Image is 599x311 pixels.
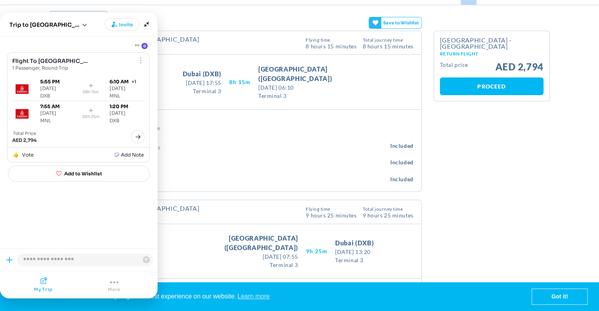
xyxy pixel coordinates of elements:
span: 9 hours 25 Minutes [362,212,413,218]
p: Max weight 30 kg [67,177,391,183]
span: [GEOGRAPHIC_DATA] ([GEOGRAPHIC_DATA]) [183,234,298,252]
span: This website uses cookies to ensure you get the best experience on our website. [11,291,532,302]
span: [GEOGRAPHIC_DATA] ([GEOGRAPHIC_DATA]) [258,64,374,83]
span: Dubai (DXB) [335,238,374,248]
a: learn more about cookies [236,291,271,302]
span: [DATE] 17:55 [183,79,221,87]
a: dismiss cookie message [532,289,587,305]
span: Included [390,175,413,183]
a: Proceed [440,77,543,95]
span: [DATE] 07:55 [183,252,298,261]
span: Terminal 3 [183,87,221,95]
span: 8 hours 15 Minutes [362,42,413,49]
span: 8H 15M [229,78,250,86]
span: Flying Time [306,207,356,212]
h4: Included baggage [58,116,414,123]
span: Flying Time [306,38,356,42]
p: Fits beneath the seat ahead of yours [66,144,391,150]
span: Terminal 3 [335,256,374,264]
a: BACK TO RESULTS [50,11,108,25]
span: 9H 25M [306,247,327,255]
span: Dubai (DXB) [183,69,221,79]
h4: 1 checked bag [67,171,391,178]
h4: 1 personal item [66,137,391,144]
small: Return Flight [440,52,543,56]
span: Total Journey Time [362,38,413,42]
span: [DATE] 13:20 [335,248,374,256]
gamitee-button: Get your friends' opinions [369,17,422,29]
h4: 1 cabin bag [66,154,391,161]
small: Total Price [440,62,468,72]
span: Included [390,142,413,150]
span: 8 Hours 15 Minutes [306,42,356,49]
span: Total Journey Time [362,207,413,212]
span: 9 Hours 25 Minutes [306,212,356,218]
p: The total baggage included in the price [58,123,414,132]
span: Included [390,158,413,166]
span: [DATE] 06:10 [258,83,374,92]
h2: [GEOGRAPHIC_DATA] - [GEOGRAPHIC_DATA] [440,37,543,56]
span: AED 2,794 [495,62,543,72]
span: Terminal 3 [258,92,374,100]
p: 55 x 38 x 22 cm [66,161,391,167]
span: BACK TO RESULTS [60,11,98,25]
span: Terminal 3 [183,261,298,269]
